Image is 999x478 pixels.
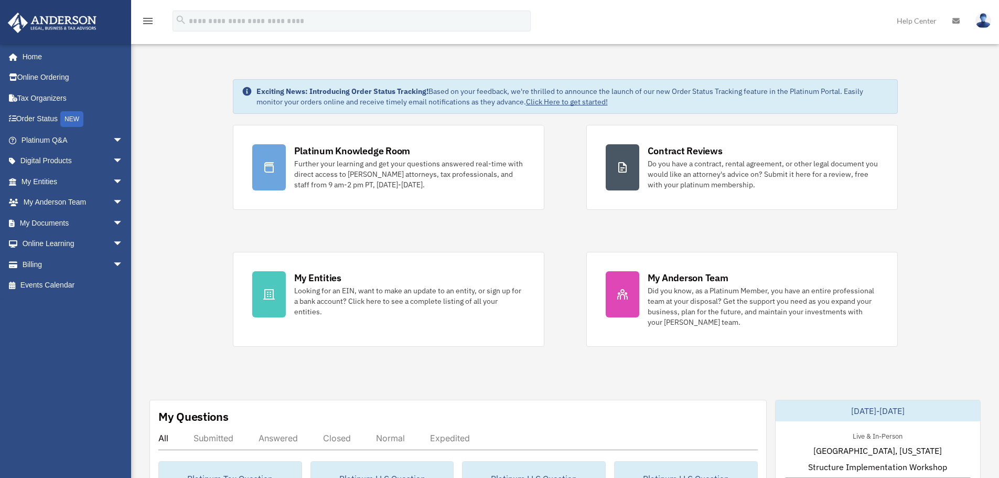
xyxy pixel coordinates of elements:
a: My Entitiesarrow_drop_down [7,171,139,192]
div: Expedited [430,433,470,443]
span: Structure Implementation Workshop [808,461,947,473]
div: NEW [60,111,83,127]
div: Normal [376,433,405,443]
a: Platinum Knowledge Room Further your learning and get your questions answered real-time with dire... [233,125,544,210]
span: arrow_drop_down [113,130,134,151]
div: [DATE]-[DATE] [776,400,980,421]
a: Events Calendar [7,275,139,296]
span: arrow_drop_down [113,213,134,234]
div: My Entities [294,271,341,284]
a: My Anderson Teamarrow_drop_down [7,192,139,213]
a: Tax Organizers [7,88,139,109]
i: search [175,14,187,26]
a: My Anderson Team Did you know, as a Platinum Member, you have an entire professional team at your... [586,252,898,347]
a: Contract Reviews Do you have a contract, rental agreement, or other legal document you would like... [586,125,898,210]
div: Live & In-Person [844,430,911,441]
a: Click Here to get started! [526,97,608,107]
div: My Anderson Team [648,271,728,284]
div: Do you have a contract, rental agreement, or other legal document you would like an attorney's ad... [648,158,878,190]
div: Answered [259,433,298,443]
a: Order StatusNEW [7,109,139,130]
span: arrow_drop_down [113,171,134,193]
span: arrow_drop_down [113,233,134,255]
a: Billingarrow_drop_down [7,254,139,275]
img: Anderson Advisors Platinum Portal [5,13,100,33]
span: [GEOGRAPHIC_DATA], [US_STATE] [813,444,942,457]
a: Platinum Q&Aarrow_drop_down [7,130,139,151]
a: Home [7,46,134,67]
span: arrow_drop_down [113,254,134,275]
div: Platinum Knowledge Room [294,144,411,157]
div: Contract Reviews [648,144,723,157]
a: Online Learningarrow_drop_down [7,233,139,254]
div: Further your learning and get your questions answered real-time with direct access to [PERSON_NAM... [294,158,525,190]
a: Digital Productsarrow_drop_down [7,151,139,172]
div: Based on your feedback, we're thrilled to announce the launch of our new Order Status Tracking fe... [256,86,889,107]
div: Submitted [194,433,233,443]
div: Did you know, as a Platinum Member, you have an entire professional team at your disposal? Get th... [648,285,878,327]
div: My Questions [158,409,229,424]
div: Looking for an EIN, want to make an update to an entity, or sign up for a bank account? Click her... [294,285,525,317]
div: Closed [323,433,351,443]
div: All [158,433,168,443]
a: Online Ordering [7,67,139,88]
span: arrow_drop_down [113,192,134,214]
a: My Documentsarrow_drop_down [7,213,139,233]
a: menu [142,18,154,27]
a: My Entities Looking for an EIN, want to make an update to an entity, or sign up for a bank accoun... [233,252,544,347]
img: User Pic [975,13,991,28]
strong: Exciting News: Introducing Order Status Tracking! [256,87,428,96]
span: arrow_drop_down [113,151,134,172]
i: menu [142,15,154,27]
